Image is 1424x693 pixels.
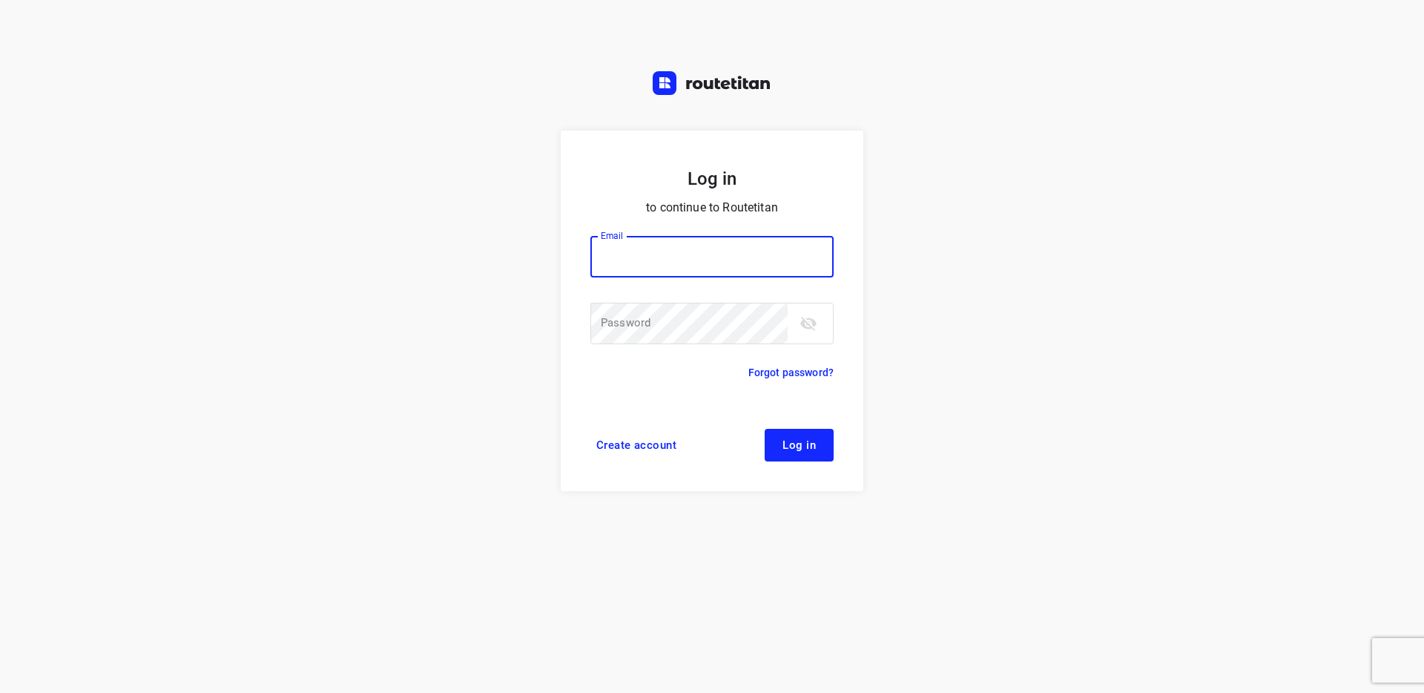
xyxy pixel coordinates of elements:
[748,364,834,381] a: Forgot password?
[590,166,834,191] h5: Log in
[765,429,834,462] button: Log in
[782,439,816,451] span: Log in
[590,197,834,218] p: to continue to Routetitan
[653,71,771,95] img: Routetitan
[794,309,823,338] button: toggle password visibility
[653,71,771,99] a: Routetitan
[590,429,682,462] a: Create account
[596,439,676,451] span: Create account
